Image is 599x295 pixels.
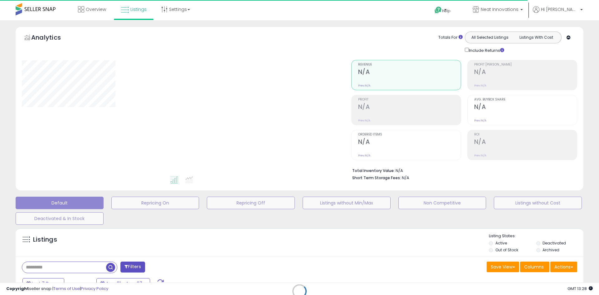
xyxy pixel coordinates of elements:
button: Repricing Off [207,197,295,209]
span: Ordered Items [358,133,461,136]
span: ROI [474,133,577,136]
small: Prev: N/A [474,84,486,87]
span: N/A [402,175,409,181]
span: Profit [PERSON_NAME] [474,63,577,66]
span: Neat Innovations [481,6,519,12]
small: Prev: N/A [358,154,370,157]
small: Prev: N/A [358,119,370,122]
button: Repricing On [111,197,199,209]
div: Totals For [438,35,463,41]
h2: N/A [474,103,577,112]
i: Get Help [434,6,442,14]
span: Help [442,8,450,13]
li: N/A [352,166,572,174]
span: Listings [130,6,147,12]
button: All Selected Listings [467,33,513,42]
span: Avg. Buybox Share [474,98,577,101]
button: Deactivated & In Stock [16,212,104,225]
strong: Copyright [6,286,29,292]
span: Revenue [358,63,461,66]
h2: N/A [358,68,461,77]
h2: N/A [358,103,461,112]
button: Listings without Cost [494,197,582,209]
a: Help [430,2,463,20]
b: Total Inventory Value: [352,168,395,173]
button: Default [16,197,104,209]
h5: Analytics [31,33,73,43]
span: Overview [86,6,106,12]
small: Prev: N/A [474,119,486,122]
span: Hi [PERSON_NAME] [541,6,578,12]
span: Profit [358,98,461,101]
a: Hi [PERSON_NAME] [533,6,583,20]
button: Listings With Cost [513,33,559,42]
h2: N/A [474,68,577,77]
b: Short Term Storage Fees: [352,175,401,180]
div: Include Returns [460,47,512,54]
div: seller snap | | [6,286,108,292]
h2: N/A [474,138,577,147]
button: Non Competitive [398,197,486,209]
small: Prev: N/A [358,84,370,87]
h2: N/A [358,138,461,147]
button: Listings without Min/Max [303,197,391,209]
small: Prev: N/A [474,154,486,157]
